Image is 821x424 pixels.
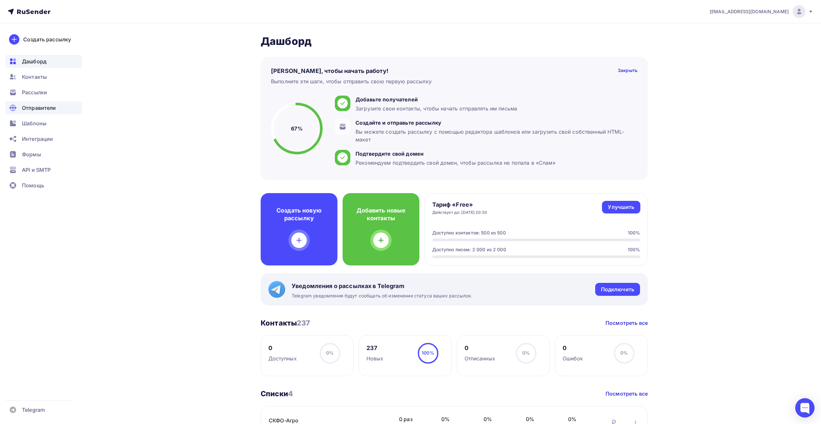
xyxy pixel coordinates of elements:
[526,415,555,423] span: 0%
[268,355,297,362] div: Доступных
[261,318,310,327] h3: Контакты
[710,8,789,15] span: [EMAIL_ADDRESS][DOMAIN_NAME]
[297,319,310,327] span: 237
[271,207,327,222] h4: Создать новую рассылку
[268,344,297,352] div: 0
[601,286,634,293] div: Подключить
[261,35,648,48] h2: Дашборд
[22,135,53,143] span: Интеграции
[563,344,583,352] div: 0
[22,57,46,65] span: Дашборд
[522,350,530,356] span: 0%
[432,230,506,236] div: Доступно контактов: 500 из 500
[608,203,634,211] div: Улучшить
[5,117,82,130] a: Шаблоны
[291,125,302,132] h5: 67%
[271,78,432,85] div: Выполните эти шаги, чтобы отправить свою первую рассылку
[292,293,472,299] span: Telegram уведомления будут сообщать об изменении статуса ваших рассылок.
[628,230,640,236] div: 100%
[22,104,56,112] span: Отправители
[606,390,648,398] a: Посмотреть все
[484,415,513,423] span: 0%
[366,344,384,352] div: 237
[22,73,47,81] span: Контакты
[568,415,597,423] span: 0%
[422,350,434,356] span: 100%
[602,201,640,213] a: Улучшить
[22,406,45,414] span: Telegram
[465,344,495,352] div: 0
[628,246,640,253] div: 100%
[271,67,388,75] h4: [PERSON_NAME], чтобы начать работу!
[22,88,47,96] span: Рассылки
[399,415,428,423] span: 0 раз
[288,389,293,398] span: 4
[292,282,472,290] span: Уведомления о рассылках в Telegram
[710,5,813,18] a: [EMAIL_ADDRESS][DOMAIN_NAME]
[355,128,634,143] div: Вы можете создать рассылку с помощью редактора шаблонов или загрузить свой собственный HTML-макет
[5,101,82,114] a: Отправители
[432,201,487,209] h4: Тариф «Free»
[5,86,82,99] a: Рассылки
[355,119,634,127] div: Создайте и отправьте рассылку
[355,105,517,112] div: Загрузите свои контакты, чтобы начать отправлять им письма
[22,150,41,158] span: Формы
[5,55,82,68] a: Дашборд
[22,166,51,174] span: API и SMTP
[618,67,637,75] div: Закрыть
[441,415,471,423] span: 0%
[23,36,71,43] div: Создать рассылку
[620,350,628,356] span: 0%
[366,355,384,362] div: Новых
[432,246,506,253] div: Доступно писем: 2 000 из 2 000
[5,70,82,83] a: Контакты
[261,389,293,398] h3: Списки
[563,355,583,362] div: Ошибок
[326,350,334,356] span: 0%
[22,181,44,189] span: Помощь
[355,159,556,167] div: Рекомендуем подтвердить свой домен, чтобы рассылка не попала в «Спам»
[355,150,556,158] div: Подтвердите свой домен
[5,148,82,161] a: Формы
[353,207,409,222] h4: Добавить новые контакты
[355,96,517,103] div: Добавьте получателей
[606,319,648,327] a: Посмотреть все
[432,210,487,215] div: Действует до: [DATE] 20:30
[22,119,46,127] span: Шаблоны
[465,355,495,362] div: Отписанных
